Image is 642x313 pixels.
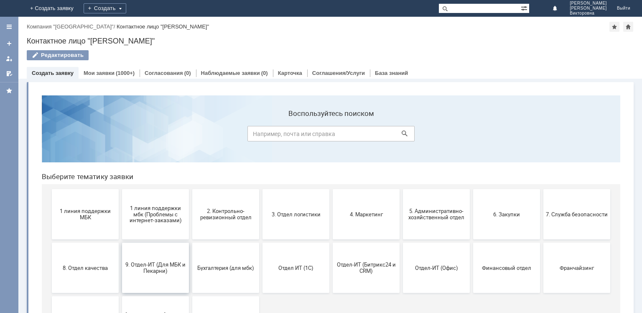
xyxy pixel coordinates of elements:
button: 8. Отдел качества [17,154,84,204]
span: 3. Отдел логистики [230,122,292,128]
a: Создать заявку [3,37,16,50]
span: 6. Закупки [441,122,502,128]
a: Наблюдаемые заявки [201,70,260,76]
header: Выберите тематику заявки [7,84,585,92]
a: Мои заявки [3,52,16,65]
button: не актуален [157,208,224,258]
span: [PERSON_NAME] [570,1,607,6]
span: Расширенный поиск [521,4,529,12]
button: 1 линия поддержки мбк (Проблемы с интернет-заказами) [87,100,154,151]
a: Мои согласования [3,67,16,80]
span: 1 линия поддержки мбк (Проблемы с интернет-заказами) [89,116,151,135]
span: Отдел ИТ (1С) [230,176,292,182]
span: 1 линия поддержки МБК [19,119,81,132]
a: Компания "[GEOGRAPHIC_DATA]" [27,23,114,30]
span: Франчайзинг [511,176,573,182]
span: 5. Административно-хозяйственный отдел [370,119,432,132]
span: 8. Отдел качества [19,176,81,182]
button: 1 линия поддержки МБК [17,100,84,151]
a: Согласования [145,70,183,76]
div: Сделать домашней страницей [623,22,633,32]
span: [PERSON_NAME]. Услуги ИТ для МБК (оформляет L1) [89,223,151,242]
span: Финансовый отдел [441,176,502,182]
div: / [27,23,117,30]
button: 7. Служба безопасности [508,100,575,151]
a: Мои заявки [84,70,115,76]
button: 6. Закупки [438,100,505,151]
span: Это соглашение не активно! [19,226,81,239]
span: не актуален [160,229,222,236]
button: 5. Административно-хозяйственный отдел [368,100,435,151]
button: Финансовый отдел [438,154,505,204]
button: 2. Контрольно-ревизионный отдел [157,100,224,151]
button: Отдел ИТ (1С) [227,154,294,204]
button: 4. Маркетинг [298,100,364,151]
div: Создать [84,3,126,13]
div: (1000+) [116,70,135,76]
button: Это соглашение не активно! [17,208,84,258]
div: Контактное лицо "[PERSON_NAME]" [117,23,209,30]
a: Создать заявку [32,70,74,76]
span: 2. Контрольно-ревизионный отдел [160,119,222,132]
button: 3. Отдел логистики [227,100,294,151]
div: Контактное лицо "[PERSON_NAME]" [27,37,634,45]
a: Соглашения/Услуги [312,70,365,76]
button: Франчайзинг [508,154,575,204]
div: (0) [261,70,268,76]
span: [PERSON_NAME] [570,6,607,11]
div: (0) [184,70,191,76]
button: Отдел-ИТ (Битрикс24 и CRM) [298,154,364,204]
button: 9. Отдел-ИТ (Для МБК и Пекарни) [87,154,154,204]
span: 9. Отдел-ИТ (Для МБК и Пекарни) [89,173,151,185]
input: Например, почта или справка [212,37,380,53]
span: Отдел-ИТ (Битрикс24 и CRM) [300,173,362,185]
span: 7. Служба безопасности [511,122,573,128]
a: Карточка [278,70,302,76]
label: Воспользуйтесь поиском [212,21,380,29]
span: Викторовна [570,11,607,16]
a: База знаний [375,70,408,76]
div: Добавить в избранное [609,22,619,32]
button: Отдел-ИТ (Офис) [368,154,435,204]
button: [PERSON_NAME]. Услуги ИТ для МБК (оформляет L1) [87,208,154,258]
span: Отдел-ИТ (Офис) [370,176,432,182]
span: 4. Маркетинг [300,122,362,128]
button: Бухгалтерия (для мбк) [157,154,224,204]
span: Бухгалтерия (для мбк) [160,176,222,182]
